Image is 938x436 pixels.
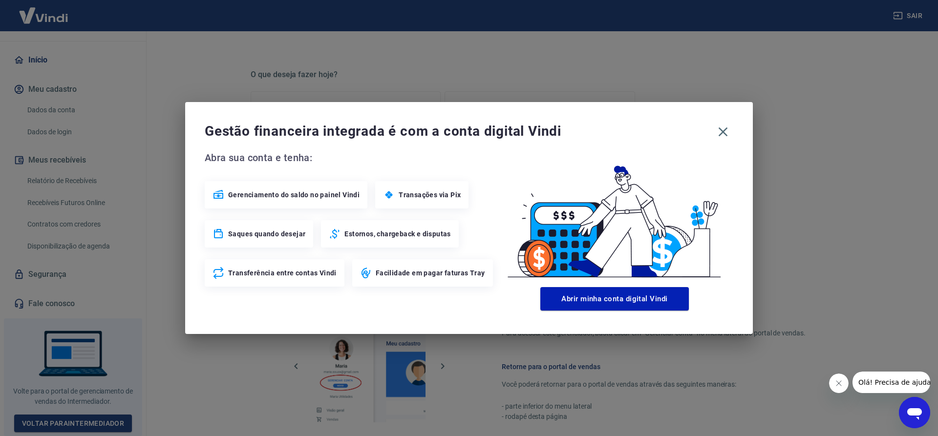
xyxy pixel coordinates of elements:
span: Estornos, chargeback e disputas [344,229,450,239]
span: Saques quando desejar [228,229,305,239]
iframe: Mensagem da empresa [853,372,930,393]
span: Gerenciamento do saldo no painel Vindi [228,190,360,200]
span: Abra sua conta e tenha: [205,150,496,166]
span: Gestão financeira integrada é com a conta digital Vindi [205,122,713,141]
span: Transações via Pix [399,190,461,200]
button: Abrir minha conta digital Vindi [540,287,689,311]
img: Good Billing [496,150,733,283]
iframe: Botão para abrir a janela de mensagens [899,397,930,428]
iframe: Fechar mensagem [829,374,849,393]
span: Transferência entre contas Vindi [228,268,337,278]
span: Olá! Precisa de ajuda? [6,7,82,15]
span: Facilidade em pagar faturas Tray [376,268,485,278]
